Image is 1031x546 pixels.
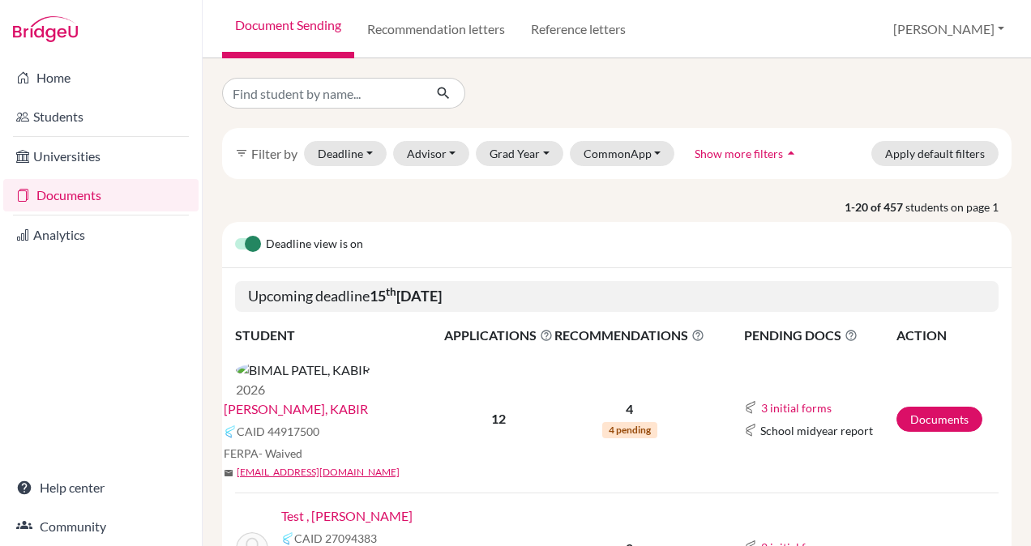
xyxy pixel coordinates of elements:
[3,179,199,211] a: Documents
[224,425,237,438] img: Common App logo
[744,326,895,345] span: PENDING DOCS
[896,407,982,432] a: Documents
[905,198,1012,215] span: students on page 1
[3,140,199,173] a: Universities
[3,510,199,543] a: Community
[370,287,442,305] b: 15 [DATE]
[476,141,563,166] button: Grad Year
[251,146,297,161] span: Filter by
[281,506,413,526] a: Test , [PERSON_NAME]
[760,399,832,417] button: 3 initial forms
[236,380,370,399] p: 2026
[554,326,704,345] span: RECOMMENDATIONS
[570,141,675,166] button: CommonApp
[3,471,199,504] a: Help center
[393,141,470,166] button: Advisor
[744,424,757,437] img: Common App logo
[783,145,799,161] i: arrow_drop_up
[224,445,302,462] span: FERPA
[235,147,248,160] i: filter_list
[554,399,704,419] p: 4
[896,325,999,346] th: ACTION
[871,141,999,166] button: Apply default filters
[235,281,999,312] h5: Upcoming deadline
[259,446,302,460] span: - Waived
[744,401,757,414] img: Common App logo
[602,422,657,438] span: 4 pending
[681,141,813,166] button: Show more filtersarrow_drop_up
[386,285,396,298] sup: th
[695,147,783,160] span: Show more filters
[235,325,443,346] th: STUDENT
[224,468,233,478] span: mail
[236,360,370,380] img: BIMAL PATEL, KABIR
[886,14,1012,45] button: [PERSON_NAME]
[3,62,199,94] a: Home
[222,78,423,109] input: Find student by name...
[845,198,905,215] strong: 1-20 of 457
[237,423,319,440] span: CAID 44917500
[444,326,553,345] span: APPLICATIONS
[304,141,387,166] button: Deadline
[13,16,78,42] img: Bridge-U
[491,411,506,426] b: 12
[266,235,363,254] span: Deadline view is on
[237,465,400,480] a: [EMAIL_ADDRESS][DOMAIN_NAME]
[281,532,294,545] img: Common App logo
[3,219,199,251] a: Analytics
[224,399,368,419] a: [PERSON_NAME], KABIR
[3,100,199,133] a: Students
[760,422,873,439] span: School midyear report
